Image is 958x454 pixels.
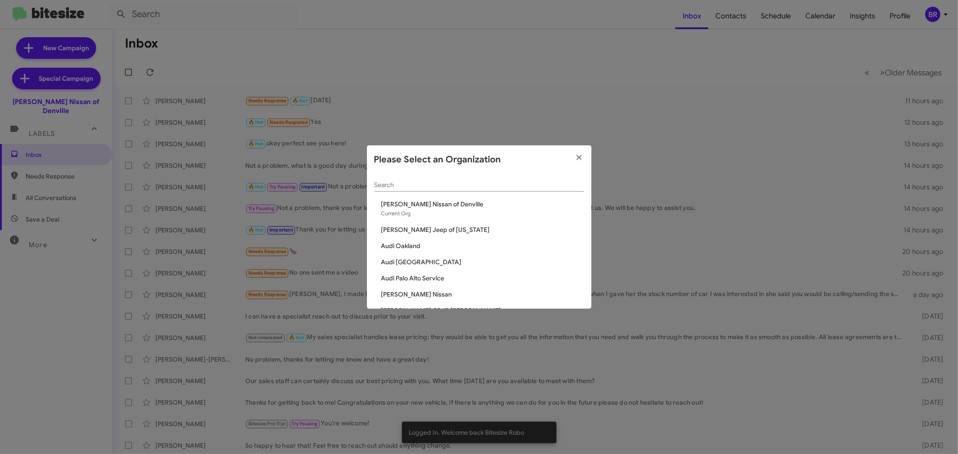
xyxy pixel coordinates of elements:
span: [PERSON_NAME] Nissan of Denville [381,200,584,209]
span: Audi Palo Alto Service [381,274,584,283]
span: [PERSON_NAME] Nissan [381,290,584,299]
span: Current Org [381,210,411,217]
span: [PERSON_NAME] CDJR [PERSON_NAME] [381,306,584,315]
span: Audi [GEOGRAPHIC_DATA] [381,258,584,266]
span: [PERSON_NAME] Jeep of [US_STATE] [381,225,584,234]
h2: Please Select an Organization [374,153,501,167]
span: Audi Oakland [381,241,584,250]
